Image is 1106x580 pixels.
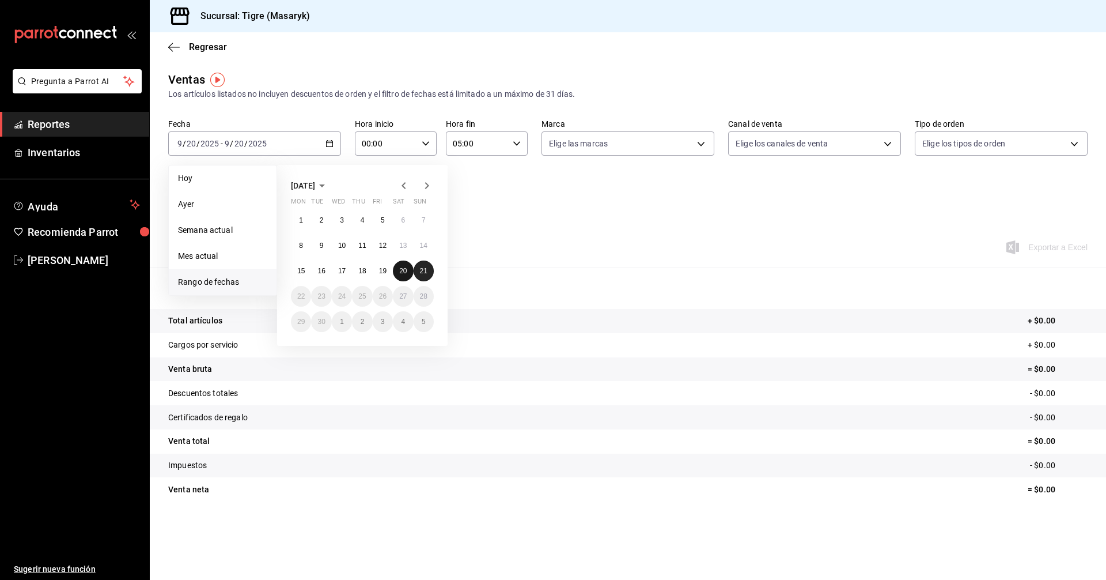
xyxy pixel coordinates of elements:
[196,139,200,148] span: /
[379,242,387,250] abbr: September 12, 2025
[422,216,426,224] abbr: September 7, 2025
[373,286,393,307] button: September 26, 2025
[291,261,311,281] button: September 15, 2025
[230,139,233,148] span: /
[31,76,124,88] span: Pregunta a Parrot AI
[191,9,310,23] h3: Sucursal: Tigre (Masaryk)
[373,210,393,231] button: September 5, 2025
[183,139,186,148] span: /
[186,139,196,148] input: --
[352,286,372,307] button: September 25, 2025
[373,261,393,281] button: September 19, 2025
[248,139,267,148] input: ----
[420,292,427,300] abbr: September 28, 2025
[291,198,306,210] abbr: Monday
[549,138,608,149] span: Elige las marcas
[1028,484,1088,496] p: = $0.00
[297,292,305,300] abbr: September 22, 2025
[422,318,426,326] abbr: October 5, 2025
[311,235,331,256] button: September 9, 2025
[291,181,315,190] span: [DATE]
[1030,412,1088,424] p: - $0.00
[340,216,344,224] abbr: September 3, 2025
[414,261,434,281] button: September 21, 2025
[414,286,434,307] button: September 28, 2025
[221,139,223,148] span: -
[393,261,413,281] button: September 20, 2025
[177,139,183,148] input: --
[234,139,244,148] input: --
[317,267,325,275] abbr: September 16, 2025
[28,253,140,268] span: [PERSON_NAME]
[381,216,385,224] abbr: September 5, 2025
[1028,315,1088,327] p: + $0.00
[28,145,140,160] span: Inventarios
[28,198,125,212] span: Ayuda
[399,242,407,250] abbr: September 13, 2025
[728,120,901,128] label: Canal de venta
[168,88,1088,100] div: Los artículos listados no incluyen descuentos de orden y el filtro de fechas está limitado a un m...
[210,73,225,87] img: Tooltip marker
[299,216,303,224] abbr: September 1, 2025
[401,216,405,224] abbr: September 6, 2025
[168,315,222,327] p: Total artículos
[297,267,305,275] abbr: September 15, 2025
[28,224,140,240] span: Recomienda Parrot
[168,435,210,447] p: Venta total
[317,292,325,300] abbr: September 23, 2025
[401,318,405,326] abbr: October 4, 2025
[332,235,352,256] button: September 10, 2025
[393,210,413,231] button: September 6, 2025
[332,198,345,210] abbr: Wednesday
[168,42,227,52] button: Regresar
[311,261,331,281] button: September 16, 2025
[332,261,352,281] button: September 17, 2025
[332,210,352,231] button: September 3, 2025
[168,484,209,496] p: Venta neta
[168,120,341,128] label: Fecha
[291,286,311,307] button: September 22, 2025
[393,198,404,210] abbr: Saturday
[355,120,437,128] label: Hora inicio
[414,235,434,256] button: September 14, 2025
[1030,387,1088,400] p: - $0.00
[922,138,1005,149] span: Elige los tipos de orden
[168,412,248,424] p: Certificados de regalo
[915,120,1088,128] label: Tipo de orden
[358,267,366,275] abbr: September 18, 2025
[373,198,382,210] abbr: Friday
[338,267,346,275] abbr: September 17, 2025
[311,198,323,210] abbr: Tuesday
[224,139,230,148] input: --
[332,286,352,307] button: September 24, 2025
[1030,460,1088,472] p: - $0.00
[13,69,142,93] button: Pregunta a Parrot AI
[399,292,407,300] abbr: September 27, 2025
[189,42,227,52] span: Regresar
[373,311,393,332] button: October 3, 2025
[178,250,267,262] span: Mes actual
[291,179,329,193] button: [DATE]
[178,276,267,288] span: Rango de fechas
[8,84,142,96] a: Pregunta a Parrot AI
[168,460,207,472] p: Impuestos
[393,311,413,332] button: October 4, 2025
[297,318,305,326] abbr: September 29, 2025
[1028,363,1088,375] p: = $0.00
[311,286,331,307] button: September 23, 2025
[317,318,325,326] abbr: September 30, 2025
[168,339,238,351] p: Cargos por servicio
[358,242,366,250] abbr: September 11, 2025
[168,363,212,375] p: Venta bruta
[361,216,365,224] abbr: September 4, 2025
[736,138,828,149] span: Elige los canales de venta
[1028,339,1088,351] p: + $0.00
[446,120,528,128] label: Hora fin
[14,563,140,575] span: Sugerir nueva función
[332,311,352,332] button: October 1, 2025
[244,139,248,148] span: /
[352,235,372,256] button: September 11, 2025
[379,292,387,300] abbr: September 26, 2025
[291,210,311,231] button: September 1, 2025
[291,311,311,332] button: September 29, 2025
